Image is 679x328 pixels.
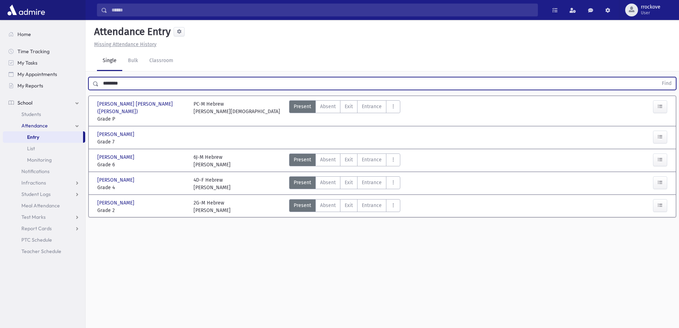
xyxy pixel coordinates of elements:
[3,109,85,120] a: Students
[289,153,400,168] div: AttTypes
[3,57,85,69] a: My Tasks
[3,29,85,40] a: Home
[17,60,37,66] span: My Tasks
[21,237,52,243] span: PTC Schedule
[320,103,336,110] span: Absent
[3,177,85,188] a: Infractions
[6,3,47,17] img: AdmirePro
[362,202,382,209] span: Entrance
[362,156,382,163] span: Entrance
[641,4,660,10] span: rrockove
[97,100,186,115] span: [PERSON_NAME] [PERSON_NAME] ([PERSON_NAME])
[97,176,136,184] span: [PERSON_NAME]
[21,202,60,209] span: Meal Attendance
[194,153,231,168] div: 6J-M Hebrew [PERSON_NAME]
[294,202,311,209] span: Present
[320,202,336,209] span: Absent
[194,100,280,123] div: PC-M Hebrew [PERSON_NAME][DEMOGRAPHIC_DATA]
[94,41,156,47] u: Missing Attendance History
[345,156,353,163] span: Exit
[3,234,85,246] a: PTC Schedule
[91,26,171,38] h5: Attendance Entry
[21,225,52,232] span: Report Cards
[107,4,537,16] input: Search
[144,51,179,71] a: Classroom
[289,100,400,123] div: AttTypes
[21,168,50,175] span: Notifications
[658,77,676,90] button: Find
[27,134,39,140] span: Entry
[97,207,186,214] span: Grade 2
[289,176,400,191] div: AttTypes
[27,157,52,163] span: Monitoring
[345,103,353,110] span: Exit
[17,100,32,106] span: School
[3,223,85,234] a: Report Cards
[3,154,85,166] a: Monitoring
[641,10,660,16] span: User
[21,248,61,254] span: Teacher Schedule
[294,156,311,163] span: Present
[3,188,85,200] a: Student Logs
[3,200,85,211] a: Meal Attendance
[3,246,85,257] a: Teacher Schedule
[21,214,46,220] span: Test Marks
[97,184,186,191] span: Grade 4
[21,122,48,129] span: Attendance
[17,48,50,55] span: Time Tracking
[97,138,186,146] span: Grade 7
[3,120,85,131] a: Attendance
[97,131,136,138] span: [PERSON_NAME]
[289,199,400,214] div: AttTypes
[345,202,353,209] span: Exit
[294,179,311,186] span: Present
[97,199,136,207] span: [PERSON_NAME]
[21,180,46,186] span: Infractions
[345,179,353,186] span: Exit
[3,97,85,109] a: School
[97,115,186,123] span: Grade P
[194,199,231,214] div: 2G-M Hebrew [PERSON_NAME]
[3,143,85,154] a: List
[17,31,31,37] span: Home
[17,71,57,77] span: My Appointments
[294,103,311,110] span: Present
[97,153,136,161] span: [PERSON_NAME]
[320,156,336,163] span: Absent
[97,161,186,168] span: Grade 6
[97,51,122,71] a: Single
[21,191,51,197] span: Student Logs
[194,176,231,191] div: 4D-F Hebrew [PERSON_NAME]
[3,166,85,177] a: Notifications
[3,69,85,80] a: My Appointments
[3,211,85,223] a: Test Marks
[362,103,382,110] span: Entrance
[3,131,83,143] a: Entry
[320,179,336,186] span: Absent
[122,51,144,71] a: Bulk
[27,145,35,152] span: List
[91,41,156,47] a: Missing Attendance History
[21,111,41,117] span: Students
[17,82,43,89] span: My Reports
[3,46,85,57] a: Time Tracking
[3,80,85,91] a: My Reports
[362,179,382,186] span: Entrance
